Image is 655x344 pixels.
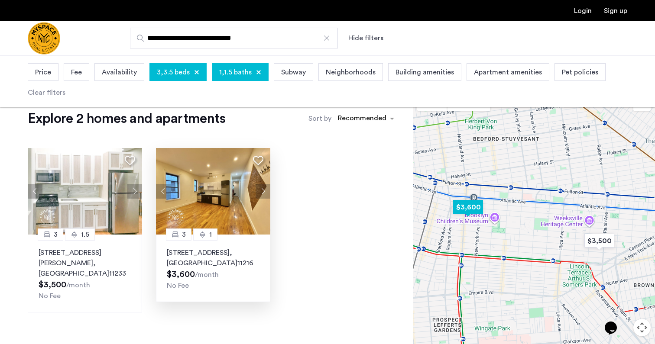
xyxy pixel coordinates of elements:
[396,67,454,77] span: Building amenities
[167,282,189,289] span: No Fee
[156,235,270,302] a: 31[STREET_ADDRESS], [GEOGRAPHIC_DATA]11216No Fee
[127,184,142,199] button: Next apartment
[450,197,486,217] div: $3,600
[156,184,171,199] button: Previous apartment
[28,148,142,235] img: 1996_638633846309399001.jpeg
[348,33,383,43] button: Show or hide filters
[326,67,376,77] span: Neighborhoods
[182,229,186,240] span: 3
[39,280,66,289] span: $3,500
[35,67,51,77] span: Price
[167,248,259,268] p: [STREET_ADDRESS] 11216
[256,184,270,199] button: Next apartment
[219,67,252,77] span: 1,1.5 baths
[281,67,306,77] span: Subway
[71,67,82,77] span: Fee
[28,110,225,127] h1: Explore 2 homes and apartments
[130,28,338,48] input: Apartment Search
[81,229,89,240] span: 1.5
[581,231,618,251] div: $3,500
[54,229,58,240] span: 3
[209,229,212,240] span: 1
[157,67,190,77] span: 3,3.5 beds
[28,184,42,199] button: Previous apartment
[39,248,131,279] p: [STREET_ADDRESS][PERSON_NAME] 11233
[308,113,331,124] label: Sort by
[334,111,399,126] ng-select: sort-apartment
[601,309,629,335] iframe: chat widget
[156,148,270,235] img: 22_638463933087622771.png
[39,293,61,299] span: No Fee
[195,271,219,278] sub: /month
[604,7,627,14] a: Registration
[66,282,90,289] sub: /month
[574,7,592,14] a: Login
[28,22,60,55] a: Cazamio Logo
[28,235,142,312] a: 31.5[STREET_ADDRESS][PERSON_NAME], [GEOGRAPHIC_DATA]11233No Fee
[167,270,195,279] span: $3,600
[28,87,65,98] div: Clear filters
[337,113,386,125] div: Recommended
[562,67,598,77] span: Pet policies
[102,67,137,77] span: Availability
[633,319,651,336] button: Map camera controls
[28,22,60,55] img: logo
[474,67,542,77] span: Apartment amenities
